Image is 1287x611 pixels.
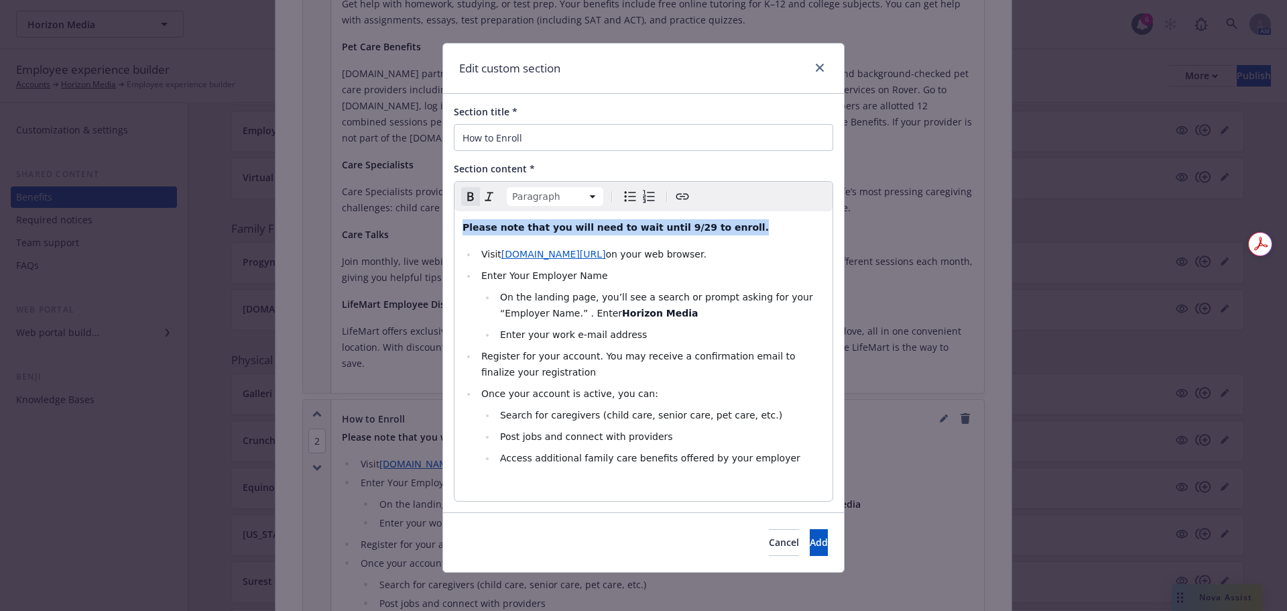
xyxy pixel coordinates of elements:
span: Add [810,536,828,549]
div: toggle group [621,187,658,206]
h1: Edit custom section [459,60,560,77]
span: Register for your account. You may receive a confirmation email to finalize your registration [481,351,798,378]
strong: Please note that you will need to wait until 9/29 to enroll. [463,222,769,233]
button: Remove bold [461,187,480,206]
span: Section title * [454,105,517,118]
button: Block type [507,187,603,206]
span: Cancel [769,536,799,549]
span: Visit [481,249,501,260]
button: Bulleted list [621,187,639,206]
button: Add [810,529,828,556]
span: Access additional family care benefits offered by your employer [500,453,800,463]
a: [DOMAIN_NAME][URL] [501,249,606,260]
span: Once your account is active, you can: [481,388,658,399]
button: Italic [480,187,499,206]
span: Search for caregivers (child care, senior care, pet care, etc.) [500,410,782,421]
a: close [812,60,828,76]
span: Enter Your Employer Name [481,270,608,281]
span: On the landing page, you’ll see a search or prompt asking for your “Employer Name.” . Enter [500,292,816,319]
strong: Horizon Media [622,308,698,319]
button: Numbered list [639,187,658,206]
button: Create link [673,187,692,206]
span: on your web browser. [605,249,706,260]
div: editable markdown [454,211,833,501]
span: Section content * [454,162,535,175]
span: Enter your work e-mail address [500,329,647,340]
button: Cancel [769,529,799,556]
span: Post jobs and connect with providers [500,431,673,442]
